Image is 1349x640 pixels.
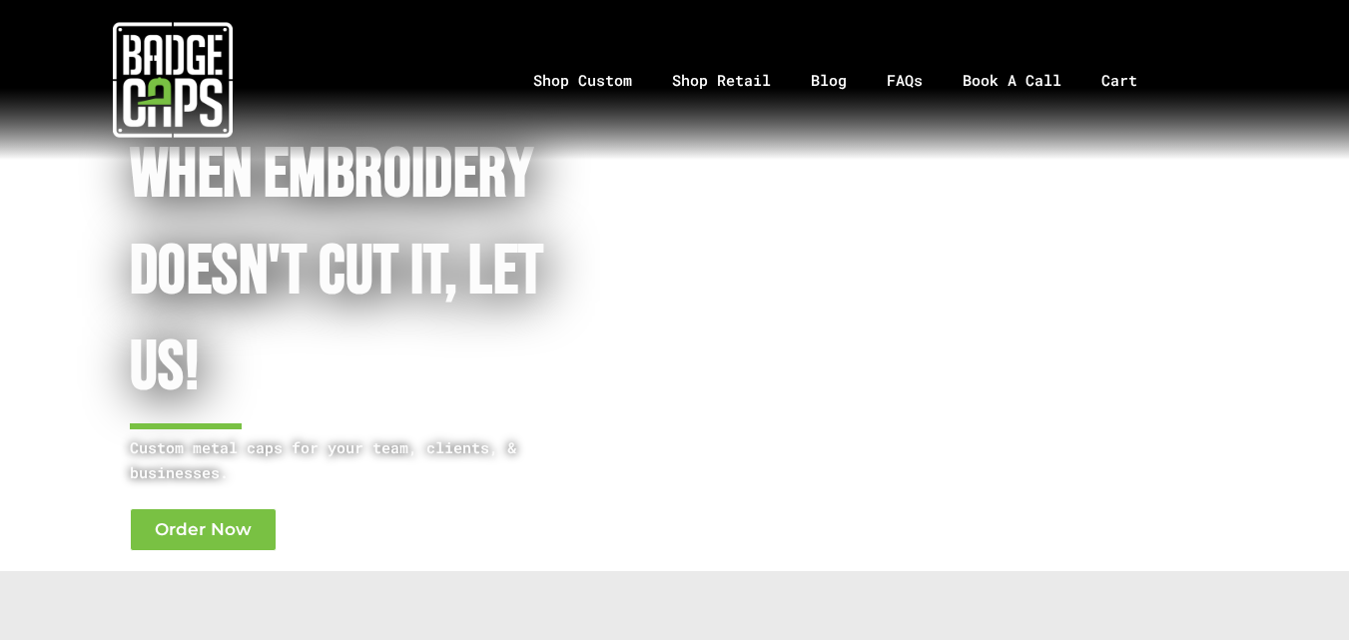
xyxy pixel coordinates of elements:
[155,521,252,538] span: Order Now
[130,435,597,485] p: Custom metal caps for your team, clients, & businesses.
[867,28,943,133] a: FAQs
[791,28,867,133] a: Blog
[130,508,277,551] a: Order Now
[1081,28,1182,133] a: Cart
[513,28,652,133] a: Shop Custom
[346,28,1349,133] nav: Menu
[943,28,1081,133] a: Book A Call
[113,20,233,140] img: badgecaps white logo with green acccent
[652,28,791,133] a: Shop Retail
[130,128,597,417] h1: When Embroidery Doesn't cut it, Let Us!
